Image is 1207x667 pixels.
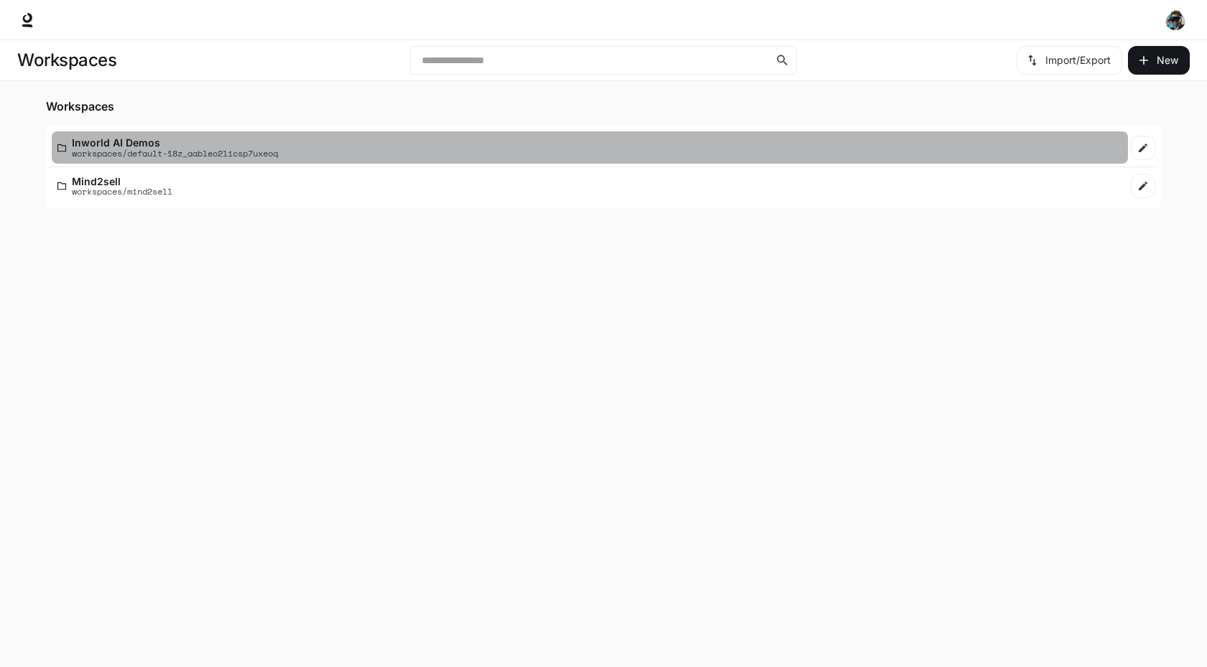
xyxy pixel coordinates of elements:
[72,176,172,187] p: Mind2sell
[72,137,278,148] p: Inworld AI Demos
[1131,136,1155,160] a: Edit workspace
[52,131,1128,164] a: Inworld AI Demosworkspaces/default-18z_aableo2licsp7uxeoq
[72,187,172,196] p: workspaces/mind2sell
[1161,6,1190,34] button: User avatar
[1131,174,1155,198] a: Edit workspace
[46,98,1161,114] h5: Workspaces
[1017,46,1122,75] button: Import/Export
[1128,46,1190,75] button: Create workspace
[1165,10,1185,30] img: User avatar
[72,149,278,158] p: workspaces/default-18z_aableo2licsp7uxeoq
[52,170,1128,202] a: Mind2sellworkspaces/mind2sell
[17,46,116,75] h1: Workspaces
